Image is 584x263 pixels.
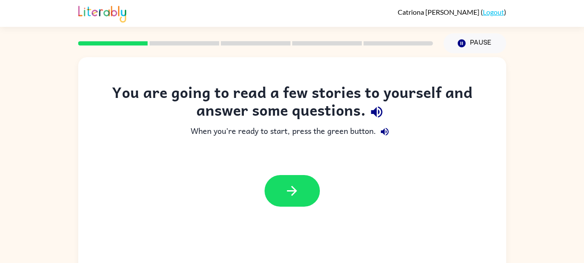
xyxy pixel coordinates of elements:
[398,8,481,16] span: Catriona [PERSON_NAME]
[96,83,489,123] div: You are going to read a few stories to yourself and answer some questions.
[444,33,506,53] button: Pause
[398,8,506,16] div: ( )
[483,8,504,16] a: Logout
[96,123,489,140] div: When you're ready to start, press the green button.
[78,3,126,23] img: Literably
